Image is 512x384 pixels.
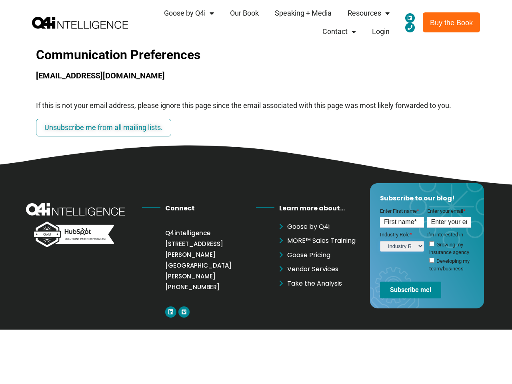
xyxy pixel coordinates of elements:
span: Growing my insurance agency [429,241,469,255]
input: Developing my team/business [429,258,434,263]
a: Our Book [222,4,267,22]
a: Resources [340,4,398,22]
a: MORE™ Sales Training [279,236,366,246]
a: Speaking + Media [267,4,340,22]
img: Q4 Intelligence [32,17,128,29]
div: Navigation Menu [279,222,366,289]
h1: Communication Preferences [36,45,476,65]
input: First name* [380,217,424,228]
a: Goose Pricing [279,250,366,260]
a: Contact [314,22,364,41]
nav: Main menu [128,4,398,41]
h2: [EMAIL_ADDRESS][DOMAIN_NAME] [36,69,476,82]
p: Q4intelligence [STREET_ADDRESS][PERSON_NAME] [GEOGRAPHIC_DATA][PERSON_NAME] [PHONE_NUMBER] [165,222,256,298]
div: If this is not your email address, please ignore this page since the email associated with this p... [36,45,476,112]
img: gold-horizontal-white-1 [34,222,114,247]
a: Buy the Book [423,12,480,32]
input: Subscribe me! [380,282,441,298]
input: Enter your email* [427,217,471,228]
a: Vendor Services [279,264,366,274]
span: Enter First name [380,208,417,214]
a: Goose by Q4i [279,222,366,232]
span: Buy the Book [430,19,473,27]
h3: Learn more about... [279,203,366,214]
a: Goose by Q4i [156,4,222,22]
h3: Connect [165,203,256,214]
input: Growing my insurance agency [429,241,434,246]
span: I'm interested in [427,232,463,238]
span: Enter your email [427,208,463,214]
img: Q4 Intelligence [26,203,125,216]
h3: Subscribe to our blog! [380,193,474,204]
a: Take the Analysis [279,278,366,289]
span: Developing my team/business [429,258,470,272]
a: Login [364,22,398,41]
span: Industry Role [380,232,410,238]
input: Unsubscribe me from all mailing lists. [36,119,171,136]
